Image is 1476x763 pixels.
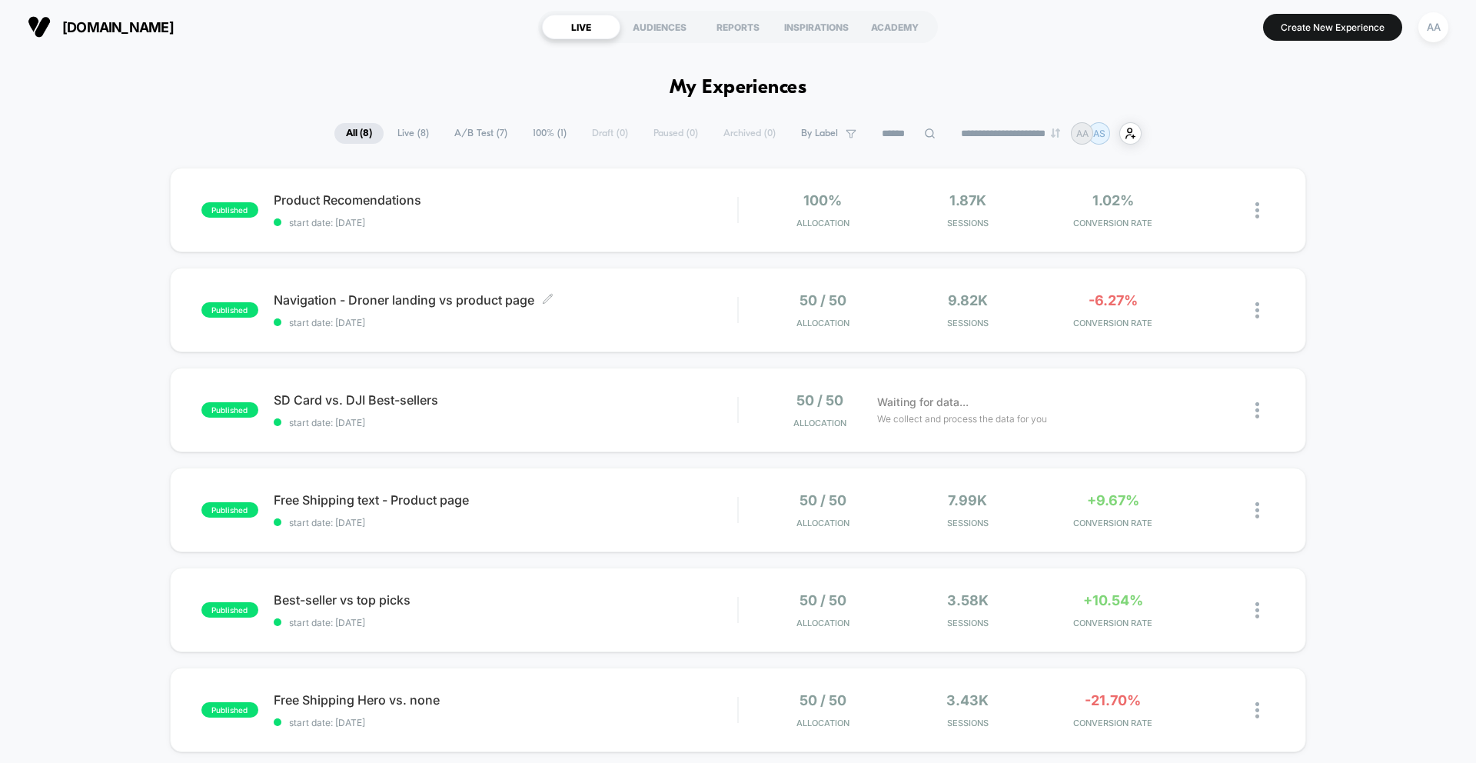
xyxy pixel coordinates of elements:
span: start date: [DATE] [274,617,737,628]
img: close [1255,602,1259,618]
span: -6.27% [1089,292,1138,308]
h1: My Experiences [670,77,807,99]
span: start date: [DATE] [274,317,737,328]
span: 3.43k [946,692,989,708]
span: 50 / 50 [796,392,843,408]
p: AS [1093,128,1105,139]
div: AA [1418,12,1448,42]
span: published [201,302,258,318]
span: start date: [DATE] [274,417,737,428]
span: 1.02% [1092,192,1134,208]
img: Visually logo [28,15,51,38]
span: CONVERSION RATE [1044,618,1182,628]
span: start date: [DATE] [274,217,737,228]
span: CONVERSION RATE [1044,218,1182,228]
img: close [1255,402,1259,418]
span: [DOMAIN_NAME] [62,19,174,35]
span: published [201,502,258,518]
input: Seek [12,371,744,385]
span: Allocation [796,518,849,528]
span: Allocation [796,218,849,228]
span: By Label [801,128,838,139]
span: Allocation [796,618,849,628]
span: 7.99k [948,492,987,508]
span: All ( 8 ) [334,123,384,144]
span: start date: [DATE] [274,517,737,528]
span: Sessions [899,218,1037,228]
span: start date: [DATE] [274,717,737,728]
button: Play, NEW DEMO 2025-VEED.mp4 [8,391,32,416]
span: published [201,402,258,418]
img: close [1255,202,1259,218]
span: Best-seller vs top picks [274,592,737,608]
div: Duration [571,395,612,412]
span: published [201,702,258,718]
span: Product Recomendations [274,192,737,208]
img: close [1255,302,1259,318]
span: Live ( 8 ) [386,123,440,144]
span: published [201,202,258,218]
button: [DOMAIN_NAME] [23,15,178,39]
span: Sessions [899,618,1037,628]
span: +10.54% [1083,592,1143,608]
div: LIVE [542,15,620,39]
button: Play, NEW DEMO 2025-VEED.mp4 [358,194,395,231]
span: We collect and process the data for you [877,411,1047,426]
span: +9.67% [1087,492,1139,508]
div: REPORTS [699,15,777,39]
img: close [1255,502,1259,518]
span: 100% ( 1 ) [521,123,578,144]
span: Free Shipping Hero vs. none [274,692,737,708]
span: Navigation - Droner landing vs product page [274,292,737,308]
span: Sessions [899,718,1037,728]
div: ACADEMY [856,15,934,39]
span: 100% [803,192,842,208]
span: CONVERSION RATE [1044,718,1182,728]
span: 50 / 50 [799,592,846,608]
span: CONVERSION RATE [1044,318,1182,328]
span: Allocation [796,718,849,728]
p: AA [1076,128,1089,139]
span: Sessions [899,518,1037,528]
span: 3.58k [947,592,989,608]
button: AA [1414,12,1453,43]
img: close [1255,702,1259,718]
button: Create New Experience [1263,14,1402,41]
span: 50 / 50 [799,492,846,508]
span: A/B Test ( 7 ) [443,123,519,144]
div: AUDIENCES [620,15,699,39]
span: Waiting for data... [877,394,969,411]
img: end [1051,128,1060,138]
input: Volume [642,397,688,411]
span: Free Shipping text - Product page [274,492,737,508]
span: Sessions [899,318,1037,328]
span: -21.70% [1085,692,1141,708]
span: Allocation [793,418,846,428]
span: 1.87k [949,192,986,208]
span: 50 / 50 [799,292,846,308]
span: SD Card vs. DJI Best-sellers [274,392,737,408]
span: 50 / 50 [799,692,846,708]
div: INSPIRATIONS [777,15,856,39]
span: Allocation [796,318,849,328]
div: Current time [534,395,569,412]
span: CONVERSION RATE [1044,518,1182,528]
span: published [201,602,258,618]
span: 9.82k [948,292,988,308]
